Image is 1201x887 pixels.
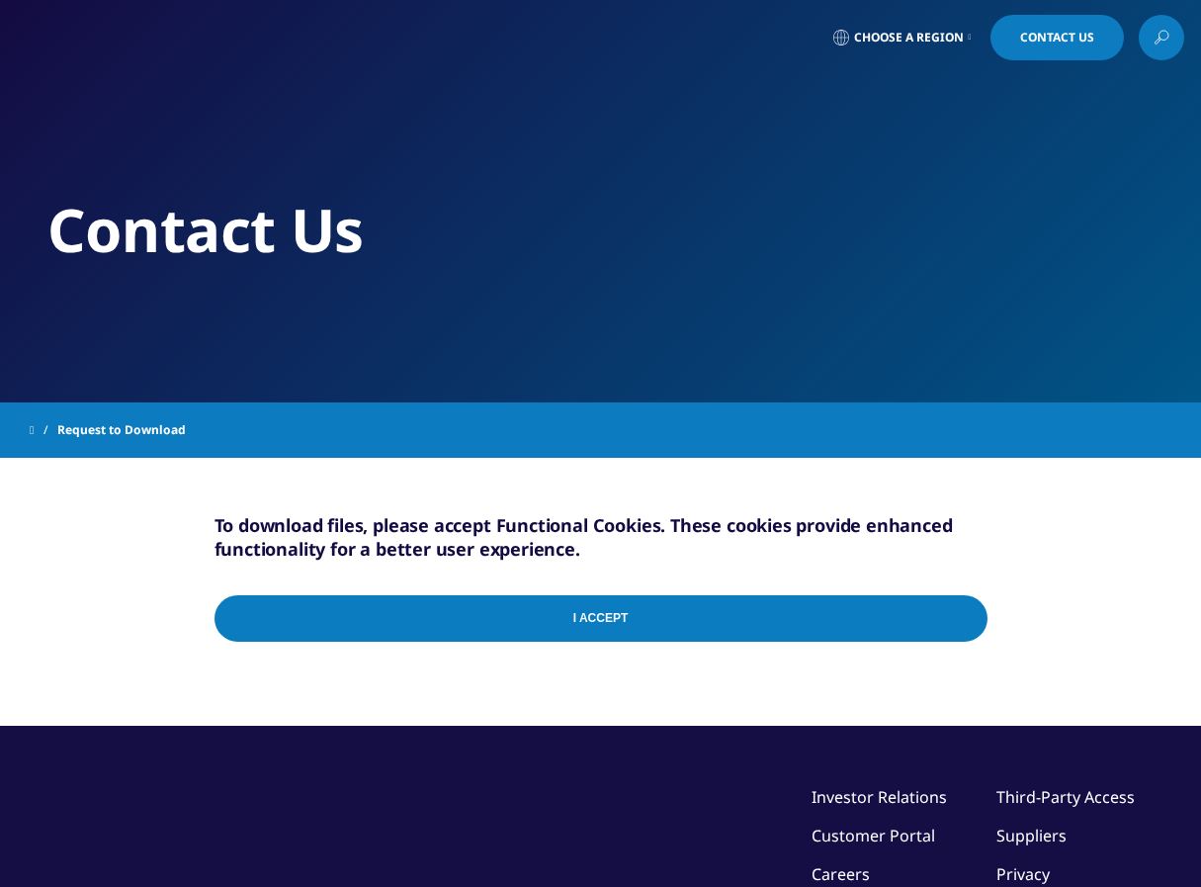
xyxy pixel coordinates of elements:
[214,595,987,642] input: I Accept
[47,193,1155,267] h2: Contact Us
[812,825,935,846] a: Customer Portal
[12,828,61,877] button: Cookie Settings
[990,15,1124,60] a: Contact Us
[854,30,964,45] span: Choose a Region
[1020,32,1094,44] span: Contact Us
[812,786,947,808] a: Investor Relations
[812,863,870,885] a: Careers
[214,513,987,561] h5: To download files, please accept Functional Cookies. These cookies provide enhanced functionality...
[996,825,1067,846] a: Suppliers
[57,412,186,448] span: Request to Download
[996,863,1050,885] a: Privacy
[996,786,1135,808] a: Third-Party Access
